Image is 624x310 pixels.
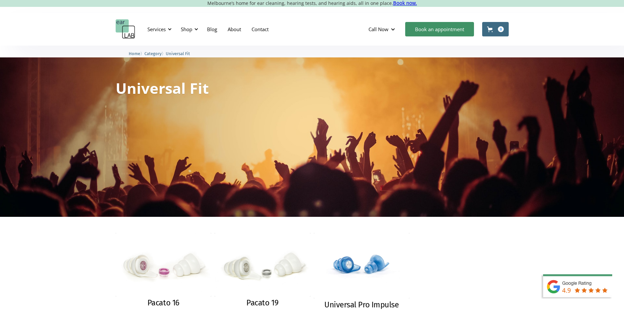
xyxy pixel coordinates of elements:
[166,51,190,56] span: Universal Fit
[129,50,144,57] li: 〉
[129,50,140,56] a: Home
[147,298,180,308] h2: Pacato 16
[147,26,166,32] div: Services
[222,20,246,39] a: About
[116,233,212,297] img: Pacato 16
[369,26,388,32] div: Call Now
[246,298,278,308] h2: Pacato 19
[246,20,274,39] a: Contact
[144,50,166,57] li: 〉
[143,19,174,39] div: Services
[202,20,222,39] a: Blog
[116,81,209,95] h1: Universal Fit
[482,22,509,36] a: Open cart
[116,19,135,39] a: home
[144,51,161,56] span: Category
[177,19,200,39] div: Shop
[363,19,402,39] div: Call Now
[498,26,504,32] div: 0
[144,50,161,56] a: Category
[181,26,192,32] div: Shop
[166,50,190,56] a: Universal Fit
[405,22,474,36] a: Book an appointment
[215,233,311,297] img: Pacato 19
[324,300,399,310] h2: Universal Pro Impulse
[129,51,140,56] span: Home
[314,233,410,299] img: Universal Pro Impulse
